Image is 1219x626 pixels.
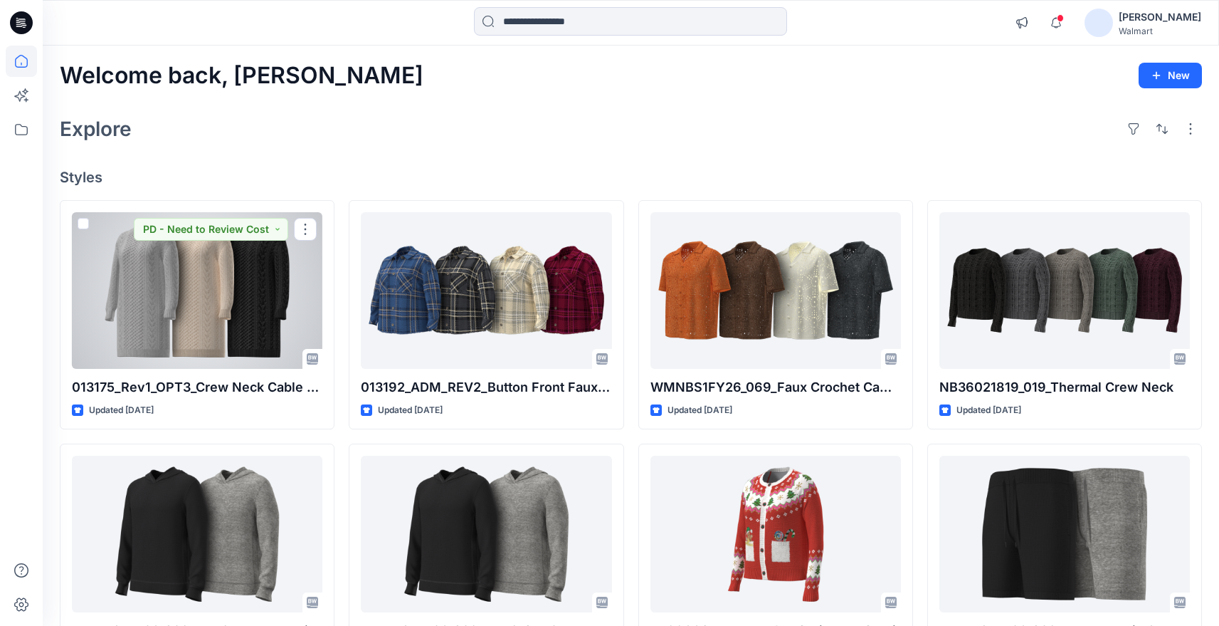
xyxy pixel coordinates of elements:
[89,403,154,418] p: Updated [DATE]
[939,377,1190,397] p: NB36021819_019_Thermal Crew Neck
[1085,9,1113,37] img: avatar
[72,456,322,612] a: WMFAS1FY26_028_REV3_ADM_Hoodie Sweater
[60,63,423,89] h2: Welcome back, [PERSON_NAME]
[60,169,1202,186] h4: Styles
[939,212,1190,369] a: NB36021819_019_Thermal Crew Neck
[956,403,1021,418] p: Updated [DATE]
[650,377,901,397] p: WMNBS1FY26_069_Faux Crochet Camp Collar
[650,212,901,369] a: WMNBS1FY26_069_Faux Crochet Camp Collar
[361,212,611,369] a: 013192_ADM_REV2_Button Front Faux Shearling Shacket(2)
[650,456,901,612] a: XJ88669_ADM_Raglan Christmas Cardi
[72,377,322,397] p: 013175_Rev1_OPT3_Crew Neck Cable Dress
[1139,63,1202,88] button: New
[361,456,611,612] a: WMFAS1FY26_028_REV3_OPT2_ADM_Hoodie Sweater
[60,118,132,140] h2: Explore
[939,456,1190,612] a: WMFAS1FY26_028_ADM_Hoodie Sweater
[378,403,443,418] p: Updated [DATE]
[1119,9,1201,26] div: [PERSON_NAME]
[361,377,611,397] p: 013192_ADM_REV2_Button Front Faux Shearling Shacket(2)
[72,212,322,369] a: 013175_Rev1_OPT3_Crew Neck Cable Dress
[667,403,732,418] p: Updated [DATE]
[1119,26,1201,36] div: Walmart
